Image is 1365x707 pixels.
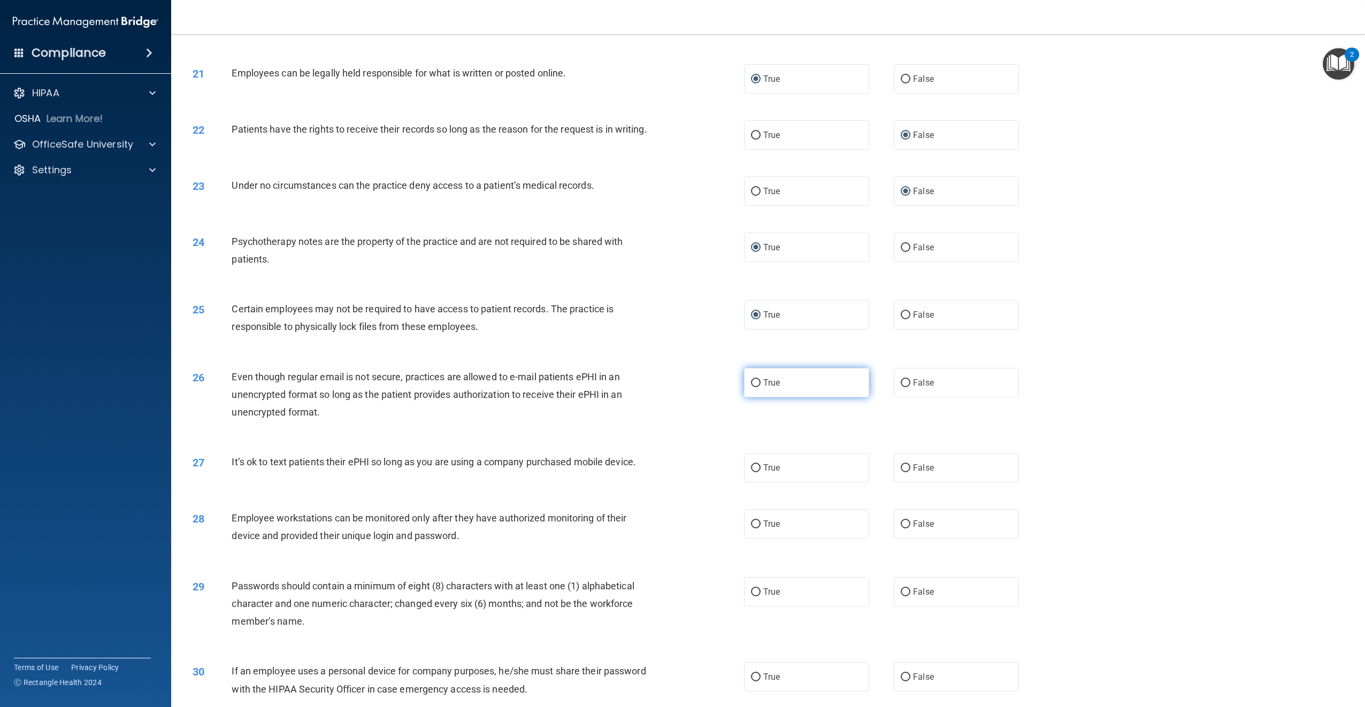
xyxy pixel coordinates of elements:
[913,310,934,320] span: False
[901,379,910,387] input: False
[763,519,780,529] span: True
[193,180,204,193] span: 23
[232,303,614,332] span: Certain employees may not be required to have access to patient records. The practice is responsi...
[193,512,204,525] span: 28
[232,512,626,541] span: Employee workstations can be monitored only after they have authorized monitoring of their device...
[193,456,204,469] span: 27
[751,379,761,387] input: True
[47,112,103,125] p: Learn More!
[13,138,156,151] a: OfficeSafe University
[763,587,780,597] span: True
[232,236,623,265] span: Psychotherapy notes are the property of the practice and are not required to be shared with patie...
[193,371,204,384] span: 26
[13,87,156,99] a: HIPAA
[751,464,761,472] input: True
[193,124,204,136] span: 22
[751,520,761,528] input: True
[901,311,910,319] input: False
[193,236,204,249] span: 24
[913,519,934,529] span: False
[763,186,780,196] span: True
[13,11,158,33] img: PMB logo
[232,67,566,79] span: Employees can be legally held responsible for what is written or posted online.
[763,672,780,682] span: True
[763,378,780,388] span: True
[232,371,622,418] span: Even though regular email is not secure, practices are allowed to e-mail patients ePHI in an unen...
[901,244,910,252] input: False
[71,662,119,673] a: Privacy Policy
[232,456,636,467] span: It’s ok to text patients their ePHI so long as you are using a company purchased mobile device.
[193,580,204,593] span: 29
[751,188,761,196] input: True
[13,164,156,176] a: Settings
[763,463,780,473] span: True
[193,665,204,678] span: 30
[901,75,910,83] input: False
[913,186,934,196] span: False
[14,662,58,673] a: Terms of Use
[1312,633,1352,674] iframe: Drift Widget Chat Controller
[751,132,761,140] input: True
[32,138,133,151] p: OfficeSafe University
[193,303,204,316] span: 25
[901,188,910,196] input: False
[913,242,934,252] span: False
[14,677,102,688] span: Ⓒ Rectangle Health 2024
[232,124,647,135] span: Patients have the rights to receive their records so long as the reason for the request is in wri...
[763,310,780,320] span: True
[913,672,934,682] span: False
[232,180,594,191] span: Under no circumstances can the practice deny access to a patient’s medical records.
[751,75,761,83] input: True
[901,132,910,140] input: False
[901,673,910,681] input: False
[913,463,934,473] span: False
[751,588,761,596] input: True
[751,311,761,319] input: True
[913,587,934,597] span: False
[901,588,910,596] input: False
[913,378,934,388] span: False
[32,164,72,176] p: Settings
[763,242,780,252] span: True
[193,67,204,80] span: 21
[14,112,41,125] p: OSHA
[751,244,761,252] input: True
[913,74,934,84] span: False
[763,130,780,140] span: True
[1350,55,1354,68] div: 2
[901,464,910,472] input: False
[232,580,634,627] span: Passwords should contain a minimum of eight (8) characters with at least one (1) alphabetical cha...
[913,130,934,140] span: False
[901,520,910,528] input: False
[32,87,59,99] p: HIPAA
[1323,48,1354,80] button: Open Resource Center, 2 new notifications
[751,673,761,681] input: True
[763,74,780,84] span: True
[232,665,646,694] span: If an employee uses a personal device for company purposes, he/she must share their password with...
[32,45,106,60] h4: Compliance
